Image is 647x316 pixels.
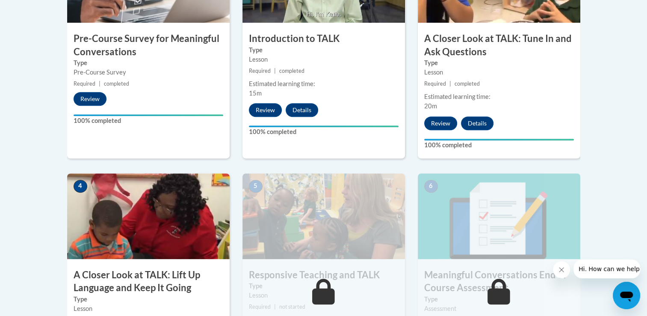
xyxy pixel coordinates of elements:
span: | [274,68,276,74]
span: | [449,80,451,87]
div: Your progress [74,114,223,116]
span: Required [74,80,95,87]
h3: A Closer Look at TALK: Lift Up Language and Keep It Going [67,268,230,295]
span: 15m [249,89,262,97]
div: Estimated learning time: [424,92,574,101]
label: Type [249,45,399,55]
label: Type [424,295,574,304]
iframe: Button to launch messaging window [613,282,640,309]
div: Your progress [249,125,399,127]
div: Lesson [424,68,574,77]
button: Details [286,103,318,117]
button: Review [249,103,282,117]
img: Course Image [418,173,580,259]
label: 100% completed [74,116,223,125]
label: 100% completed [424,140,574,150]
h3: Meaningful Conversations End of Course Assessment [418,268,580,295]
label: Type [249,281,399,291]
div: Assessment [424,304,574,313]
span: 20m [424,102,437,110]
label: Type [74,295,223,304]
div: Lesson [249,291,399,300]
span: Required [424,80,446,87]
button: Review [74,92,106,106]
span: Hi. How can we help? [5,6,69,13]
span: Required [249,68,271,74]
label: Type [74,58,223,68]
span: completed [455,80,480,87]
h3: Pre-Course Survey for Meaningful Conversations [67,32,230,59]
div: Lesson [74,304,223,313]
img: Course Image [67,173,230,259]
label: 100% completed [249,127,399,137]
div: Lesson [249,55,399,64]
button: Details [461,116,493,130]
span: not started [279,304,305,310]
div: Pre-Course Survey [74,68,223,77]
span: completed [104,80,129,87]
img: Course Image [242,173,405,259]
h3: Responsive Teaching and TALK [242,268,405,282]
span: Required [249,304,271,310]
label: Type [424,58,574,68]
span: | [99,80,100,87]
div: Estimated learning time: [249,79,399,89]
h3: Introduction to TALK [242,32,405,45]
h3: A Closer Look at TALK: Tune In and Ask Questions [418,32,580,59]
iframe: Message from company [573,259,640,278]
div: Your progress [424,139,574,140]
span: 6 [424,180,438,193]
span: | [274,304,276,310]
span: 4 [74,180,87,193]
iframe: Close message [553,261,570,278]
button: Review [424,116,457,130]
span: completed [279,68,304,74]
span: 5 [249,180,263,193]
